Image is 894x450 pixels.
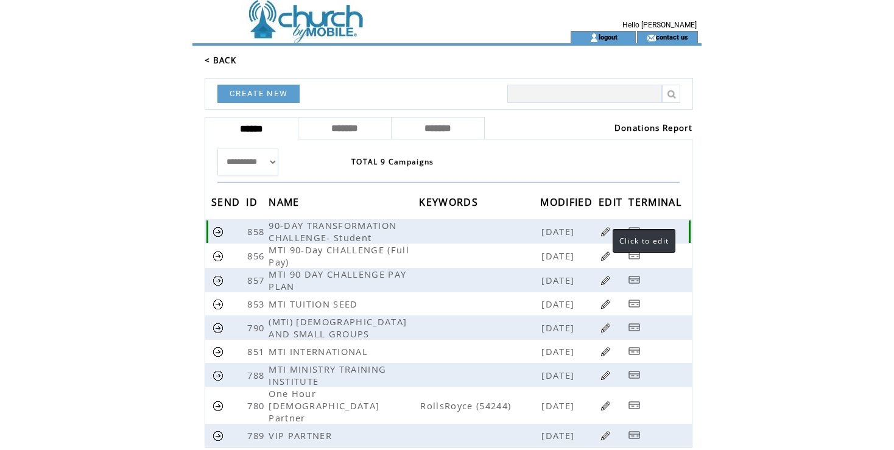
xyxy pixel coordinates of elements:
[269,244,409,268] span: MTI 90-Day CHALLENGE (Full Pay)
[269,315,407,340] span: (MTI) [DEMOGRAPHIC_DATA] AND SMALL GROUPS
[269,363,386,387] span: MTI MINISTRY TRAINING INSTITUTE
[541,429,577,441] span: [DATE]
[419,192,481,215] span: KEYWORDS
[614,122,692,133] a: Donations Report
[247,274,267,286] span: 857
[247,345,267,357] span: 851
[599,192,625,215] span: EDIT
[590,33,599,43] img: account_icon.gif
[211,192,243,215] span: SEND
[217,85,300,103] a: CREATE NEW
[269,345,371,357] span: MTI INTERNATIONAL
[269,192,302,215] span: NAME
[246,192,261,215] span: ID
[269,198,302,205] a: NAME
[269,298,361,310] span: MTI TUITION SEED
[541,322,577,334] span: [DATE]
[247,298,267,310] span: 853
[420,399,539,412] span: RollsRoyce (54244)
[628,192,685,215] span: TERMINAL
[247,225,267,237] span: 858
[247,250,267,262] span: 856
[351,156,434,167] span: TOTAL 9 Campaigns
[269,429,335,441] span: VIP PARTNER
[246,198,261,205] a: ID
[269,219,396,244] span: 90-DAY TRANSFORMATION CHALLENGE- Student
[541,225,577,237] span: [DATE]
[540,192,596,215] span: MODIFIED
[540,198,596,205] a: MODIFIED
[269,387,379,424] span: One Hour [DEMOGRAPHIC_DATA] Partner
[647,33,656,43] img: contact_us_icon.gif
[419,198,481,205] a: KEYWORDS
[247,429,267,441] span: 789
[247,399,267,412] span: 780
[247,322,267,334] span: 790
[205,55,236,66] a: < BACK
[541,345,577,357] span: [DATE]
[541,298,577,310] span: [DATE]
[541,399,577,412] span: [DATE]
[269,268,406,292] span: MTI 90 DAY CHALLENGE PAY PLAN
[247,369,267,381] span: 788
[622,21,697,29] span: Hello [PERSON_NAME]
[656,33,688,41] a: contact us
[599,33,618,41] a: logout
[541,250,577,262] span: [DATE]
[541,369,577,381] span: [DATE]
[619,236,669,246] span: Click to edit
[541,274,577,286] span: [DATE]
